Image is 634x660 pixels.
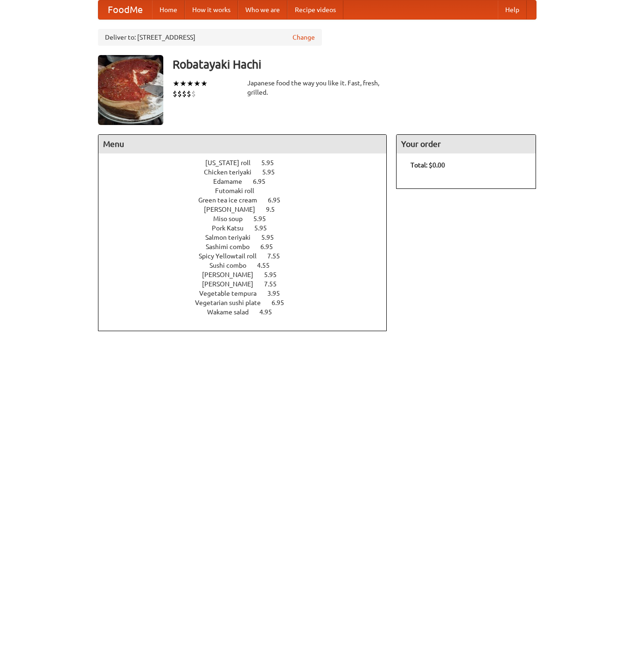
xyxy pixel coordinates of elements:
[201,78,208,89] li: ★
[194,78,201,89] li: ★
[204,206,292,213] a: [PERSON_NAME] 9.5
[98,55,163,125] img: angular.jpg
[215,187,281,195] a: Futomaki roll
[177,89,182,99] li: $
[187,78,194,89] li: ★
[173,89,177,99] li: $
[199,290,266,297] span: Vegetable tempura
[195,299,270,306] span: Vegetarian sushi plate
[206,243,290,250] a: Sashimi combo 6.95
[267,290,289,297] span: 3.95
[191,89,196,99] li: $
[209,262,287,269] a: Sushi combo 4.55
[267,252,289,260] span: 7.55
[213,215,283,222] a: Miso soup 5.95
[185,0,238,19] a: How it works
[98,135,387,153] h4: Menu
[257,262,279,269] span: 4.55
[204,168,292,176] a: Chicken teriyaki 5.95
[187,89,191,99] li: $
[173,78,180,89] li: ★
[198,196,298,204] a: Green tea ice cream 6.95
[199,252,297,260] a: Spicy Yellowtail roll 7.55
[206,243,259,250] span: Sashimi combo
[247,78,387,97] div: Japanese food the way you like it. Fast, fresh, grilled.
[152,0,185,19] a: Home
[253,178,275,185] span: 6.95
[213,215,252,222] span: Miso soup
[195,299,301,306] a: Vegetarian sushi plate 6.95
[264,271,286,278] span: 5.95
[293,33,315,42] a: Change
[98,29,322,46] div: Deliver to: [STREET_ADDRESS]
[199,290,297,297] a: Vegetable tempura 3.95
[268,196,290,204] span: 6.95
[215,187,264,195] span: Futomaki roll
[261,234,283,241] span: 5.95
[204,168,261,176] span: Chicken teriyaki
[205,159,291,167] a: [US_STATE] roll 5.95
[397,135,536,153] h4: Your order
[202,280,294,288] a: [PERSON_NAME] 7.55
[287,0,343,19] a: Recipe videos
[260,243,282,250] span: 6.95
[264,280,286,288] span: 7.55
[209,262,256,269] span: Sushi combo
[199,252,266,260] span: Spicy Yellowtail roll
[411,161,445,169] b: Total: $0.00
[202,271,294,278] a: [PERSON_NAME] 5.95
[180,78,187,89] li: ★
[182,89,187,99] li: $
[254,224,276,232] span: 5.95
[253,215,275,222] span: 5.95
[173,55,536,74] h3: Robatayaki Hachi
[272,299,293,306] span: 6.95
[212,224,253,232] span: Pork Katsu
[238,0,287,19] a: Who we are
[213,178,283,185] a: Edamame 6.95
[498,0,527,19] a: Help
[205,234,260,241] span: Salmon teriyaki
[204,206,265,213] span: [PERSON_NAME]
[266,206,284,213] span: 9.5
[202,271,263,278] span: [PERSON_NAME]
[262,168,284,176] span: 5.95
[259,308,281,316] span: 4.95
[205,159,260,167] span: [US_STATE] roll
[205,234,291,241] a: Salmon teriyaki 5.95
[213,178,251,185] span: Edamame
[212,224,284,232] a: Pork Katsu 5.95
[198,196,266,204] span: Green tea ice cream
[261,159,283,167] span: 5.95
[207,308,258,316] span: Wakame salad
[98,0,152,19] a: FoodMe
[202,280,263,288] span: [PERSON_NAME]
[207,308,289,316] a: Wakame salad 4.95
